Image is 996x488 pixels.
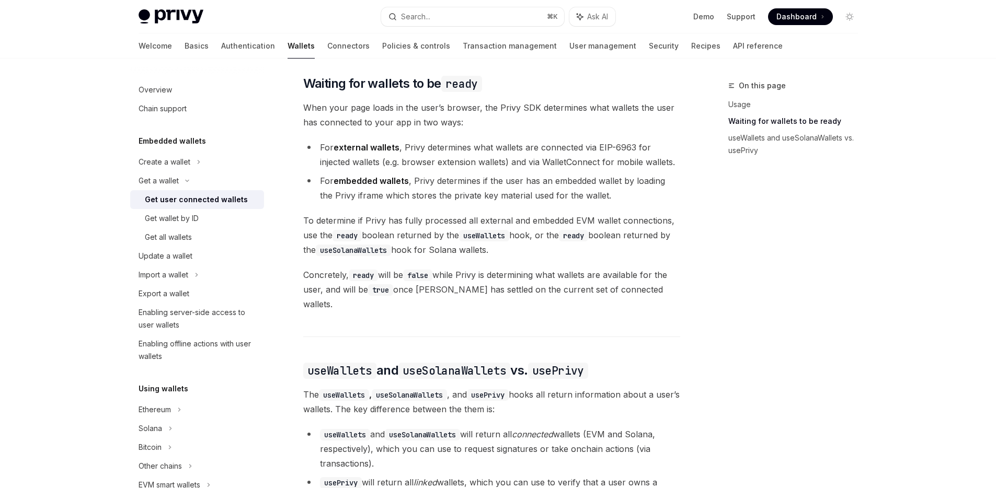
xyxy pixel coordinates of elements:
span: Waiting for wallets to be [303,75,482,92]
a: Support [727,11,755,22]
button: Toggle dark mode [841,8,858,25]
a: Authentication [221,33,275,59]
code: usePrivy [467,389,509,401]
div: Overview [139,84,172,96]
code: ready [441,76,482,92]
a: Get user connected wallets [130,190,264,209]
li: For , Privy determines what wallets are connected via EIP-6963 for injected wallets (e.g. browser... [303,140,680,169]
a: Transaction management [463,33,557,59]
code: usePrivy [528,363,588,379]
span: and vs. [303,362,588,379]
a: Basics [185,33,209,59]
code: ready [349,270,378,281]
div: Enabling server-side access to user wallets [139,306,258,331]
a: Enabling server-side access to user wallets [130,303,264,334]
code: useWallets [303,363,376,379]
a: Connectors [327,33,370,59]
img: light logo [139,9,203,24]
a: Get wallet by ID [130,209,264,228]
a: API reference [733,33,783,59]
strong: embedded wallets [334,176,409,186]
strong: , [319,389,447,400]
div: Ethereum [139,403,171,416]
span: To determine if Privy has fully processed all external and embedded EVM wallet connections, use t... [303,213,680,257]
code: ready [559,230,588,241]
span: Concretely, will be while Privy is determining what wallets are available for the user, and will ... [303,268,680,311]
li: and will return all wallets (EVM and Solana, respectively), which you can use to request signatur... [303,427,680,471]
div: Bitcoin [139,441,162,454]
code: ready [333,230,362,241]
code: false [403,270,432,281]
strong: external wallets [334,142,399,153]
a: Recipes [691,33,720,59]
button: Search...⌘K [381,7,564,26]
a: Export a wallet [130,284,264,303]
a: Dashboard [768,8,833,25]
a: Policies & controls [382,33,450,59]
code: useWallets [319,389,369,401]
div: Import a wallet [139,269,188,281]
code: useWallets [320,429,370,440]
span: Dashboard [776,11,817,22]
a: Waiting for wallets to be ready [728,113,866,130]
a: Welcome [139,33,172,59]
code: useSolanaWallets [372,389,447,401]
a: Demo [693,11,714,22]
em: connected [512,429,553,439]
div: Get all wallets [145,231,192,243]
span: ⌘ K [547,13,558,21]
code: useSolanaWallets [316,245,391,256]
div: Update a wallet [139,250,192,262]
li: For , Privy determines if the user has an embedded wallet by loading the Privy iframe which store... [303,173,680,203]
h5: Embedded wallets [139,135,206,147]
em: linked [414,477,437,487]
code: useSolanaWallets [385,429,460,440]
code: true [368,284,393,296]
div: Get wallet by ID [145,212,199,225]
a: Wallets [288,33,315,59]
div: Get a wallet [139,175,179,187]
div: Create a wallet [139,156,190,168]
code: useWallets [459,230,509,241]
a: Chain support [130,99,264,118]
a: Usage [728,96,866,113]
a: User management [569,33,636,59]
code: useSolanaWallets [398,363,510,379]
div: Enabling offline actions with user wallets [139,338,258,363]
a: Get all wallets [130,228,264,247]
div: Chain support [139,102,187,115]
a: Update a wallet [130,247,264,265]
button: Ask AI [569,7,615,26]
h5: Using wallets [139,382,188,395]
span: When your page loads in the user’s browser, the Privy SDK determines what wallets the user has co... [303,100,680,130]
div: Other chains [139,460,182,472]
div: Search... [401,10,430,23]
div: Export a wallet [139,287,189,300]
a: Enabling offline actions with user wallets [130,334,264,366]
span: Ask AI [587,11,608,22]
div: Get user connected wallets [145,193,248,206]
a: Overview [130,80,264,99]
a: useWallets and useSolanaWallets vs. usePrivy [728,130,866,159]
span: The , and hooks all return information about a user’s wallets. The key difference between the the... [303,387,680,416]
span: On this page [739,79,786,92]
a: Security [649,33,679,59]
div: Solana [139,422,162,435]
